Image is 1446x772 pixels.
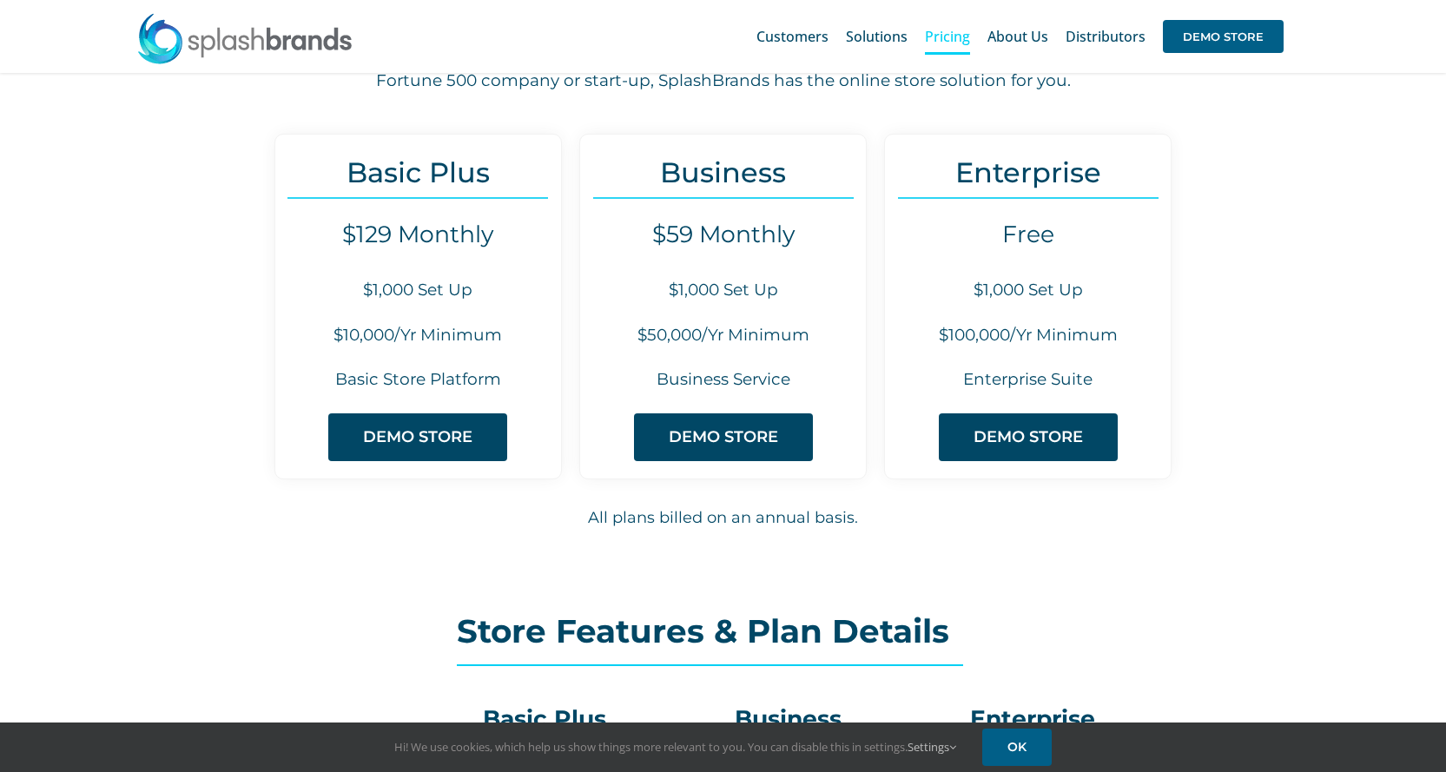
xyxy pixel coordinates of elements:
[275,221,561,248] h4: $129 Monthly
[1163,20,1284,53] span: DEMO STORE
[939,413,1118,461] a: DEMO STORE
[756,9,1284,64] nav: Main Menu Sticky
[580,221,866,248] h4: $59 Monthly
[1163,9,1284,64] a: DEMO STORE
[275,368,561,392] h6: Basic Store Platform
[982,729,1052,766] a: OK
[394,739,956,755] span: Hi! We use cookies, which help us show things more relevant to you. You can disable this in setti...
[580,279,866,302] h6: $1,000 Set Up
[275,156,561,188] h3: Basic Plus
[970,704,1095,733] strong: Enterprise
[116,506,1331,530] h6: All plans billed on an annual basis.
[885,324,1171,347] h6: $100,000/Yr Minimum
[885,368,1171,392] h6: Enterprise Suite
[925,30,970,43] span: Pricing
[275,324,561,347] h6: $10,000/Yr Minimum
[580,368,866,392] h6: Business Service
[756,9,829,64] a: Customers
[885,221,1171,248] h4: Free
[987,30,1048,43] span: About Us
[885,279,1171,302] h6: $1,000 Set Up
[115,69,1330,93] h6: Fortune 500 company or start-up, SplashBrands has the online store solution for you.
[974,428,1083,446] span: DEMO STORE
[328,413,507,461] a: DEMO STORE
[908,739,956,755] a: Settings
[580,156,866,188] h3: Business
[925,9,970,64] a: Pricing
[634,413,813,461] a: DEMO STORE
[1066,30,1146,43] span: Distributors
[275,279,561,302] h6: $1,000 Set Up
[580,324,866,347] h6: $50,000/Yr Minimum
[136,12,353,64] img: SplashBrands.com Logo
[885,156,1171,188] h3: Enterprise
[363,428,472,446] span: DEMO STORE
[1066,9,1146,64] a: Distributors
[756,30,829,43] span: Customers
[669,428,778,446] span: DEMO STORE
[483,704,606,733] strong: Basic Plus
[735,704,842,733] strong: Business
[846,30,908,43] span: Solutions
[457,614,990,649] h2: Store Features & Plan Details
